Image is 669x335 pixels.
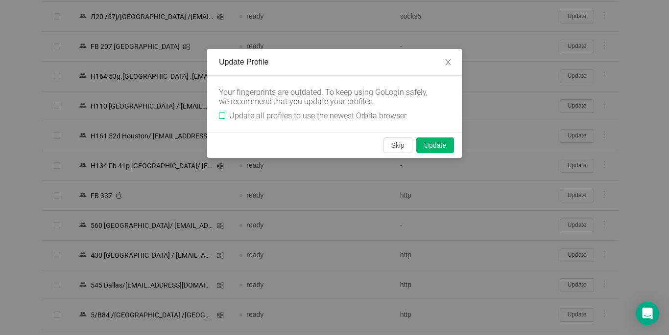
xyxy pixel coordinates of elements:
button: Skip [383,137,412,153]
span: Update all profiles to use the newest Orbita browser [225,111,410,120]
div: Your fingerprints are outdated. To keep using GoLogin safely, we recommend that you update your p... [219,88,434,106]
i: icon: close [444,58,452,66]
button: Update [416,137,454,153]
button: Close [434,49,462,76]
div: Update Profile [219,57,450,67]
div: Open Intercom Messenger [636,302,659,325]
